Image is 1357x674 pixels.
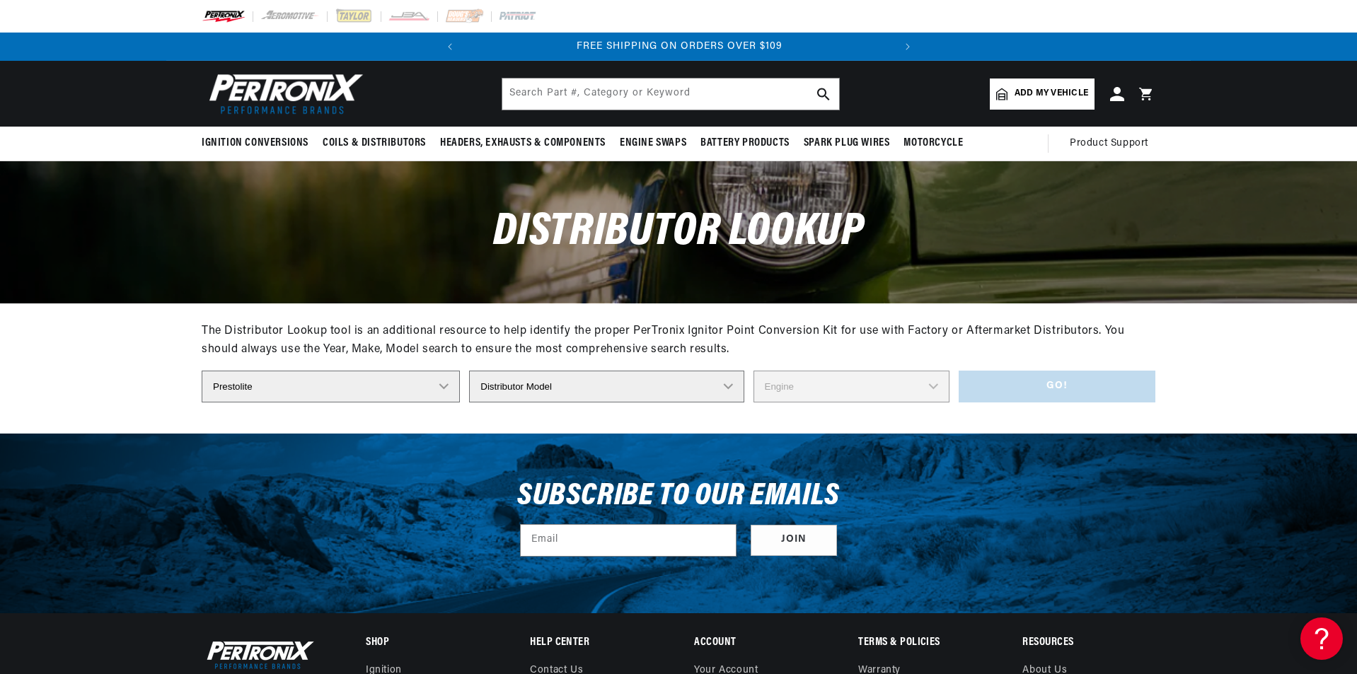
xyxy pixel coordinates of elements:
div: The Distributor Lookup tool is an additional resource to help identify the proper PerTronix Ignit... [202,323,1155,359]
button: search button [808,79,839,110]
span: Headers, Exhausts & Components [440,136,606,151]
h3: Subscribe to our emails [517,483,840,510]
summary: Battery Products [693,127,797,160]
div: Announcement [465,39,894,54]
summary: Motorcycle [896,127,970,160]
span: Battery Products [700,136,790,151]
span: Add my vehicle [1015,87,1088,100]
slideshow-component: Translation missing: en.sections.announcements.announcement_bar [166,33,1191,61]
summary: Coils & Distributors [316,127,433,160]
img: Pertronix [202,69,364,118]
span: Engine Swaps [620,136,686,151]
summary: Engine Swaps [613,127,693,160]
span: Coils & Distributors [323,136,426,151]
summary: Headers, Exhausts & Components [433,127,613,160]
span: Ignition Conversions [202,136,308,151]
span: Distributor Lookup [493,209,865,255]
a: Add my vehicle [990,79,1095,110]
button: Translation missing: en.sections.announcements.next_announcement [894,33,922,61]
input: Search Part #, Category or Keyword [502,79,839,110]
button: Translation missing: en.sections.announcements.previous_announcement [436,33,464,61]
button: Subscribe [751,525,837,557]
summary: Spark Plug Wires [797,127,897,160]
span: FREE SHIPPING ON ORDERS OVER $109 [577,41,783,52]
input: Email [521,525,736,556]
summary: Ignition Conversions [202,127,316,160]
span: Spark Plug Wires [804,136,890,151]
img: Pertronix [202,638,315,672]
span: Motorcycle [903,136,963,151]
summary: Product Support [1070,127,1155,161]
div: 2 of 2 [465,39,894,54]
span: Product Support [1070,136,1148,151]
